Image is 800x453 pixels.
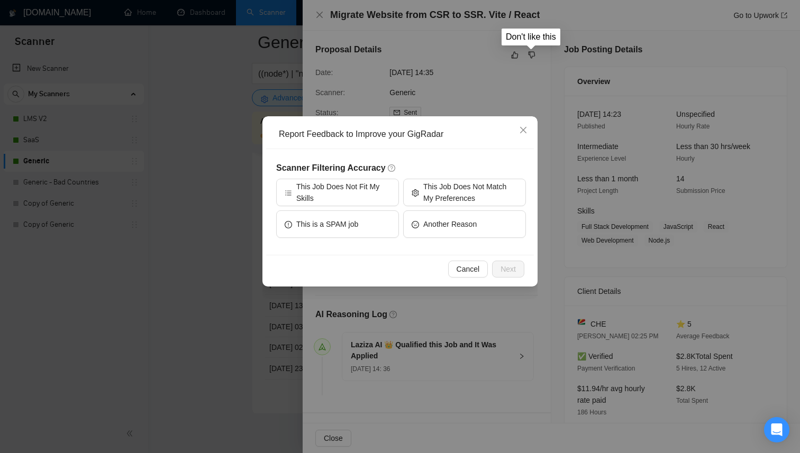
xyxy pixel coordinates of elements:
span: setting [412,188,419,196]
div: Open Intercom Messenger [764,417,789,442]
button: Next [492,261,524,278]
button: frownAnother Reason [403,210,526,238]
div: Report Feedback to Improve your GigRadar [279,128,529,140]
button: exclamation-circleThis is a SPAM job [276,210,399,238]
span: question-circle [388,164,396,172]
span: frown [412,220,419,228]
span: This Job Does Not Fit My Skills [296,181,390,204]
span: close [519,126,528,134]
h5: Scanner Filtering Accuracy [276,162,526,174]
div: Don't like this [506,32,556,42]
button: Cancel [448,261,488,278]
button: settingThis Job Does Not Match My Preferences [403,179,526,206]
span: This Job Does Not Match My Preferences [423,181,517,204]
span: Another Reason [423,218,477,230]
button: barsThis Job Does Not Fit My Skills [276,179,399,206]
span: Cancel [457,263,480,275]
span: bars [285,188,292,196]
span: exclamation-circle [285,220,292,228]
span: This is a SPAM job [296,218,358,230]
button: Close [509,116,538,145]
